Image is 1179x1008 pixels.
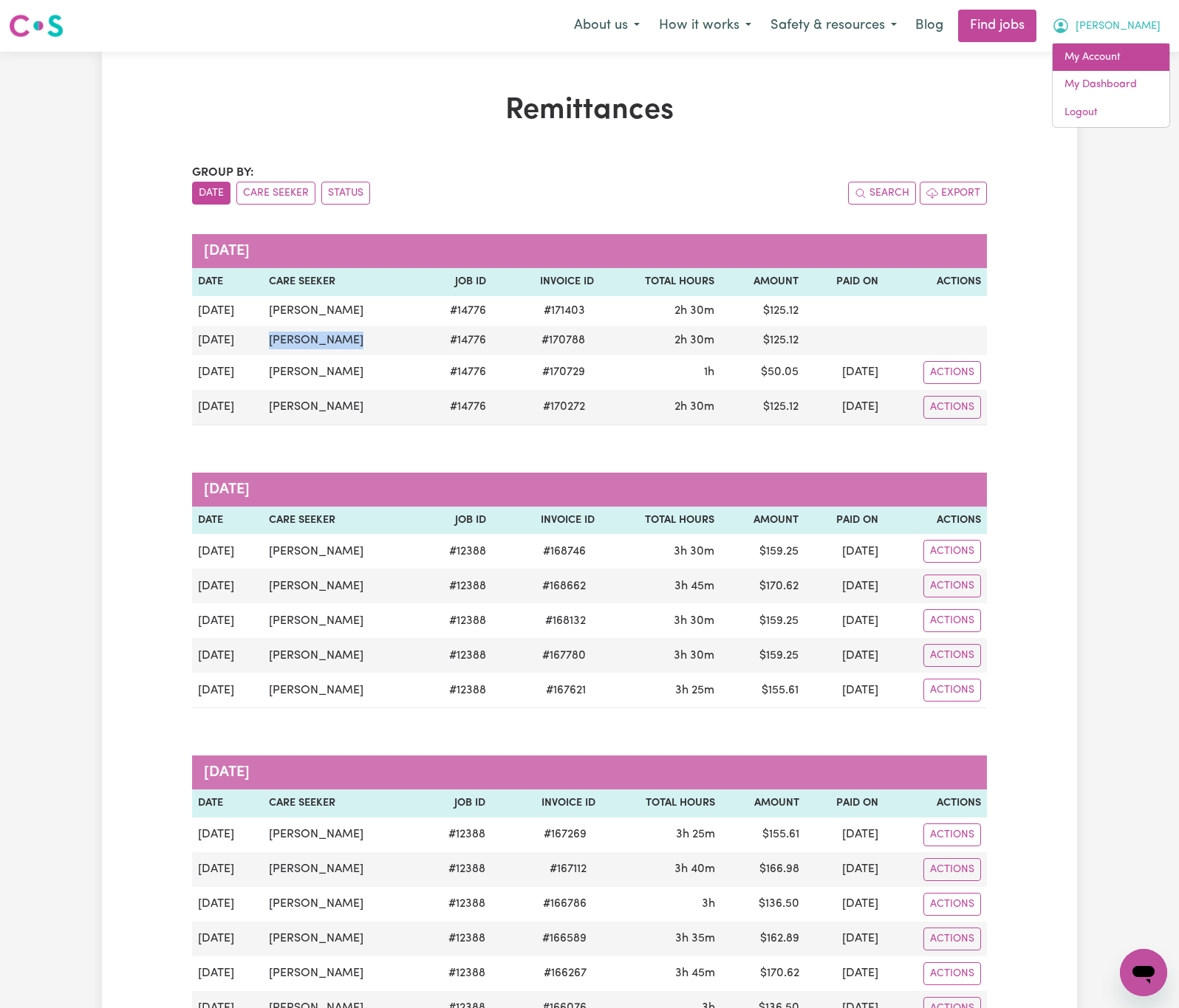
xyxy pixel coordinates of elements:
[9,9,64,43] a: Careseekers logo
[804,569,884,603] td: [DATE]
[263,852,420,887] td: [PERSON_NAME]
[420,852,491,887] td: # 12388
[534,543,595,560] span: # 168746
[720,355,804,390] td: $ 50.05
[720,296,804,326] td: $ 125.12
[804,390,884,425] td: [DATE]
[649,10,761,41] button: How it works
[192,755,987,789] caption: [DATE]
[263,887,420,922] td: [PERSON_NAME]
[1120,949,1167,996] iframe: Button to launch messaging window
[804,673,884,708] td: [DATE]
[564,10,649,41] button: About us
[720,326,804,355] td: $ 125.12
[236,182,315,205] button: sort invoices by care seeker
[720,673,804,708] td: $ 155.61
[321,182,370,205] button: sort invoices by paid status
[192,93,987,128] h1: Remittances
[192,268,263,296] th: Date
[533,332,594,349] span: # 170788
[720,569,804,603] td: $ 170.62
[721,852,804,887] td: $ 166.98
[1076,18,1161,35] span: [PERSON_NAME]
[263,956,420,991] td: [PERSON_NAME]
[192,507,263,535] th: Date
[676,829,715,840] span: 3 hours 25 minutes
[192,956,263,991] td: [DATE]
[263,638,420,673] td: [PERSON_NAME]
[263,507,420,535] th: Care Seeker
[720,507,804,535] th: Amount
[805,956,885,991] td: [DATE]
[721,789,804,817] th: Amount
[923,962,981,985] button: Actions
[263,296,420,326] td: [PERSON_NAME]
[600,268,720,296] th: Total Hours
[420,956,491,991] td: # 12388
[674,650,714,662] span: 3 hours 30 minutes
[491,789,601,817] th: Invoice ID
[420,507,493,535] th: Job ID
[848,182,916,205] button: Search
[420,569,493,603] td: # 12388
[263,789,420,817] th: Care Seeker
[492,268,601,296] th: Invoice ID
[958,10,1036,42] a: Find jobs
[601,789,721,817] th: Total Hours
[804,638,884,673] td: [DATE]
[263,603,420,638] td: [PERSON_NAME]
[720,638,804,673] td: $ 159.25
[534,895,595,913] span: # 166786
[804,507,884,535] th: Paid On
[192,326,263,355] td: [DATE]
[1053,71,1169,99] a: My Dashboard
[804,355,884,390] td: [DATE]
[805,887,885,922] td: [DATE]
[192,390,263,425] td: [DATE]
[192,817,263,852] td: [DATE]
[923,823,981,846] button: Actions
[192,534,263,569] td: [DATE]
[1052,43,1170,128] div: My Account
[923,361,981,384] button: Actions
[192,603,263,638] td: [DATE]
[674,401,714,413] span: 2 hours 30 minutes
[535,302,594,320] span: # 171403
[804,603,884,638] td: [DATE]
[420,887,491,922] td: # 12388
[923,858,981,881] button: Actions
[761,10,906,41] button: Safety & resources
[805,922,885,956] td: [DATE]
[533,930,595,947] span: # 166589
[720,390,804,425] td: $ 125.12
[535,826,595,843] span: # 167269
[536,612,595,630] span: # 168132
[192,673,263,708] td: [DATE]
[533,577,595,595] span: # 168662
[420,817,491,852] td: # 12388
[192,887,263,922] td: [DATE]
[805,817,885,852] td: [DATE]
[263,673,420,708] td: [PERSON_NAME]
[192,234,987,268] caption: [DATE]
[906,10,952,42] a: Blog
[420,789,491,817] th: Job ID
[541,860,595,878] span: # 167112
[533,647,595,665] span: # 167780
[263,268,420,296] th: Care Seeker
[537,682,595,699] span: # 167621
[805,852,885,887] td: [DATE]
[923,893,981,916] button: Actions
[720,534,804,569] td: $ 159.25
[920,182,987,205] button: Export
[1053,99,1169,127] a: Logout
[674,863,715,875] span: 3 hours 40 minutes
[923,679,981,702] button: Actions
[804,268,884,296] th: Paid On
[533,363,594,381] span: # 170729
[675,967,715,979] span: 3 hours 45 minutes
[192,789,263,817] th: Date
[420,638,493,673] td: # 12388
[420,268,491,296] th: Job ID
[1042,10,1170,41] button: My Account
